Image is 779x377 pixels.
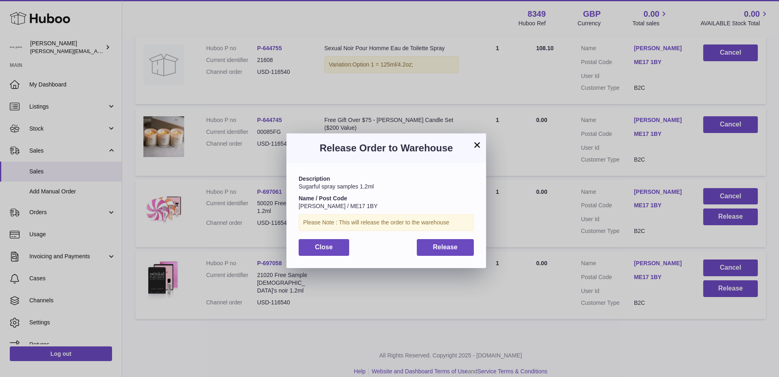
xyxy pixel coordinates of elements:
strong: Name / Post Code [299,195,347,202]
span: Sugarful spray samples 1.2ml [299,183,374,190]
button: × [472,140,482,150]
div: Please Note : This will release the order to the warehouse [299,214,474,231]
span: Close [315,244,333,251]
button: Release [417,239,474,256]
strong: Description [299,175,330,182]
span: Release [433,244,458,251]
span: [PERSON_NAME] / ME17 1BY [299,203,378,209]
button: Close [299,239,349,256]
h3: Release Order to Warehouse [299,142,474,155]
